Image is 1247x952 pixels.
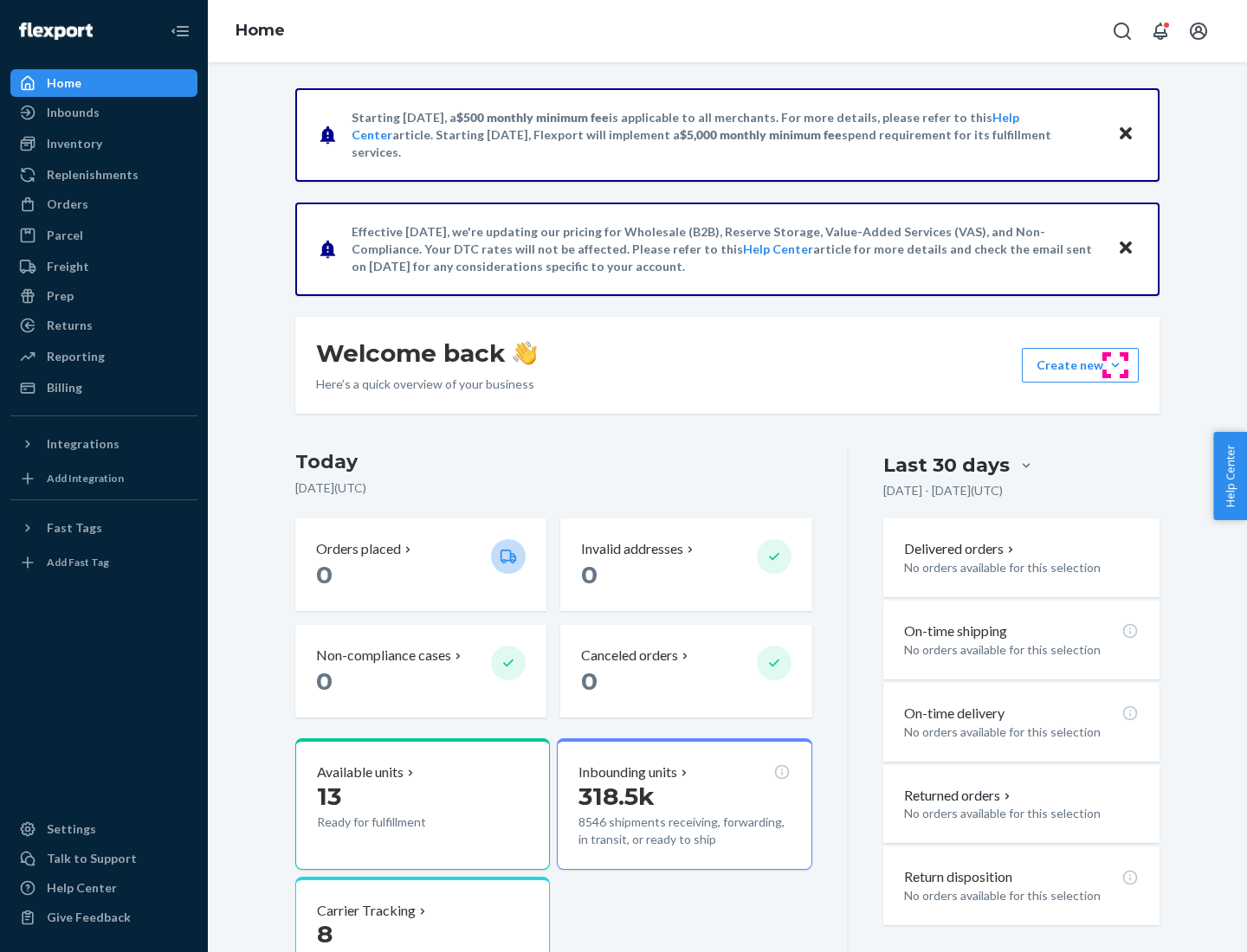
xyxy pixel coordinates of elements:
[47,166,139,183] div: Replenishments
[317,762,404,782] p: Available units
[316,646,451,666] p: Non-compliance cases
[513,341,537,365] img: hand-wave emoji
[222,6,299,56] ol: breadcrumbs
[1143,14,1178,48] button: Open notifications
[47,104,100,121] div: Inbounds
[581,666,598,696] span: 0
[47,74,81,92] div: Home
[456,110,609,125] span: $500 monthly minimum fee
[163,14,197,48] button: Close Navigation
[10,190,197,218] a: Orders
[47,196,88,213] div: Orders
[47,471,124,486] div: Add Integration
[317,814,477,831] p: Ready for fulfillment
[47,850,137,867] div: Talk to Support
[47,135,102,152] div: Inventory
[47,820,96,838] div: Settings
[578,782,655,811] span: 318.5k
[578,762,677,782] p: Inbounding units
[317,919,333,949] span: 8
[560,625,811,717] button: Canceled orders 0
[560,518,811,611] button: Invalid addresses 0
[557,738,811,870] button: Inbounding units318.5k8546 shipments receiving, forwarding, in transit, or ready to ship
[47,348,105,365] div: Reporting
[316,376,537,393] p: Here’s a quick overview of your business
[47,379,82,396] div: Billing
[904,887,1139,904] p: No orders available for this selection
[10,874,197,902] a: Help Center
[47,317,93,334] div: Returns
[10,430,197,458] button: Integrations
[904,805,1139,822] p: No orders available for this selection
[10,130,197,158] a: Inventory
[904,786,1014,806] button: Returned orders
[295,479,812,497] p: [DATE] ( UTC )
[581,646,678,666] p: Canceled orders
[236,21,285,40] a: Home
[317,782,341,811] span: 13
[680,127,842,142] span: $5,000 monthly minimum fee
[47,909,131,926] div: Give Feedback
[10,282,197,310] a: Prep
[47,555,109,569] div: Add Fast Tag
[47,258,89,275] div: Freight
[581,539,683,559] p: Invalid addresses
[295,518,546,611] button: Orders placed 0
[10,514,197,542] button: Fast Tags
[47,227,83,244] div: Parcel
[904,724,1139,741] p: No orders available for this selection
[10,374,197,402] a: Billing
[904,867,1012,887] p: Return disposition
[1213,432,1247,520] button: Help Center
[904,704,1005,724] p: On-time delivery
[1115,236,1137,261] button: Close
[904,641,1139,659] p: No orders available for this selection
[10,465,197,492] a: Add Integration
[904,559,1139,576] p: No orders available for this selection
[904,539,1018,559] button: Delivered orders
[1115,122,1137,147] button: Close
[316,666,333,696] span: 0
[1022,348,1139,383] button: Create new
[10,815,197,843] a: Settings
[10,343,197,370] a: Reporting
[295,448,812,476] h3: Today
[316,560,333,589] span: 0
[10,253,197,280] a: Freight
[295,738,550,870] button: Available units13Ready for fulfillment
[10,904,197,931] button: Give Feedback
[904,621,1007,641] p: On-time shipping
[883,452,1010,479] div: Last 30 days
[10,312,197,339] a: Returns
[743,241,813,256] a: Help Center
[47,287,74,305] div: Prep
[352,109,1101,161] p: Starting [DATE], a is applicable to all merchants. For more details, please refer to this article...
[10,99,197,126] a: Inbounds
[10,222,197,249] a: Parcel
[883,482,1003,499] p: [DATE] - [DATE] ( UTC )
[352,223,1101,275] p: Effective [DATE], we're updating our pricing for Wholesale (B2B), Reserve Storage, Value-Added Se...
[10,845,197,872] a: Talk to Support
[10,69,197,97] a: Home
[317,901,416,921] p: Carrier Tracking
[578,814,790,848] p: 8546 shipments receiving, forwarding, in transit, or ready to ship
[316,338,537,369] h1: Welcome back
[10,161,197,189] a: Replenishments
[581,560,598,589] span: 0
[316,539,401,559] p: Orders placed
[19,23,93,40] img: Flexport logo
[10,549,197,576] a: Add Fast Tag
[295,625,546,717] button: Non-compliance cases 0
[47,435,120,453] div: Integrations
[1181,14,1216,48] button: Open account menu
[47,519,102,537] div: Fast Tags
[1105,14,1140,48] button: Open Search Box
[47,879,117,897] div: Help Center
